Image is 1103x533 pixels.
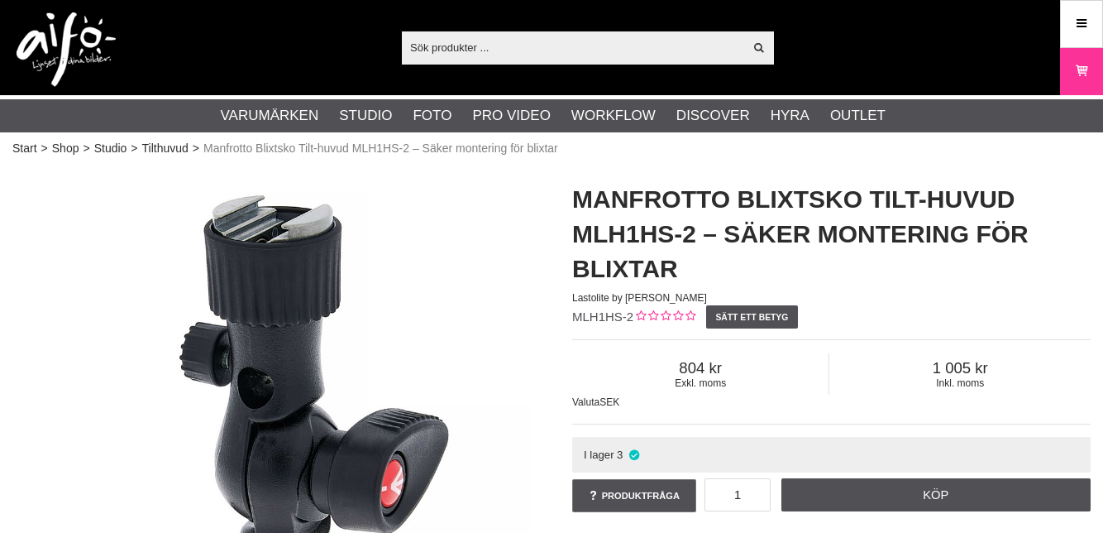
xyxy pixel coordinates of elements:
[572,479,696,512] a: Produktfråga
[829,359,1091,377] span: 1 005
[571,105,656,127] a: Workflow
[94,140,127,157] a: Studio
[472,105,550,127] a: Pro Video
[572,377,828,389] span: Exkl. moms
[572,396,599,408] span: Valuta
[584,449,614,461] span: I lager
[572,310,633,324] span: MLH1HS-2
[193,140,199,157] span: >
[41,140,48,157] span: >
[221,105,319,127] a: Varumärken
[17,12,116,87] img: logo.png
[203,140,558,157] span: Manfrotto Blixtsko Tilt-huvud MLH1HS-2 – Säker montering för blixtar
[83,140,89,157] span: >
[402,35,743,60] input: Sök produkter ...
[572,359,828,377] span: 804
[413,105,451,127] a: Foto
[339,105,392,127] a: Studio
[676,105,750,127] a: Discover
[572,182,1091,286] h1: Manfrotto Blixtsko Tilt-huvud MLH1HS-2 – Säker montering för blixtar
[627,449,641,461] i: I lager
[142,140,189,157] a: Tilthuvud
[572,292,707,304] span: Lastolite by [PERSON_NAME]
[131,140,137,157] span: >
[599,396,619,408] span: SEK
[771,105,809,127] a: Hyra
[830,105,886,127] a: Outlet
[52,140,79,157] a: Shop
[829,377,1091,389] span: Inkl. moms
[781,478,1091,511] a: Köp
[633,309,695,326] div: Kundbetyg: 0
[12,140,37,157] a: Start
[617,449,623,461] span: 3
[706,305,798,329] a: Sätt ett betyg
